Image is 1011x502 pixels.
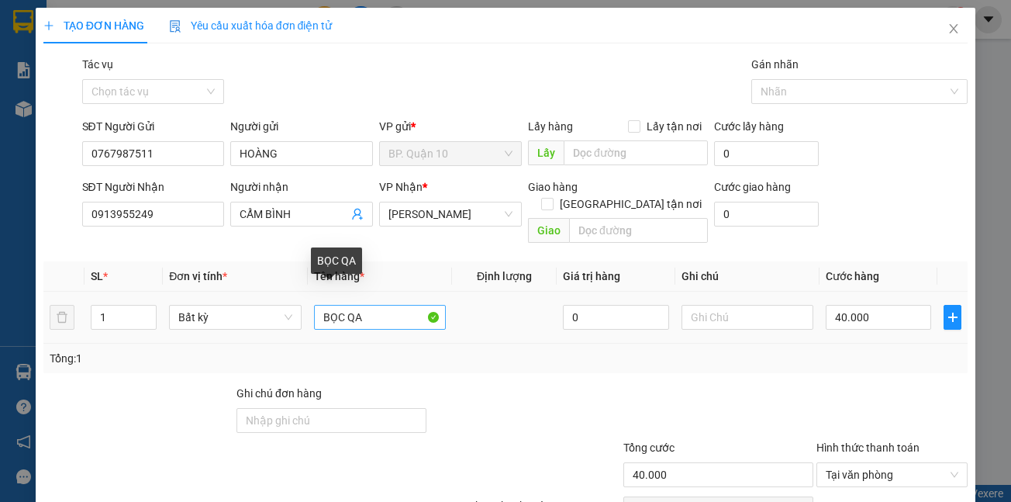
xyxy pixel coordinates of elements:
input: Dọc đường [564,140,708,165]
label: Gán nhãn [751,58,799,71]
input: Ghi Chú [681,305,813,330]
span: user-add [351,208,364,220]
span: VP Nhận [379,181,423,193]
label: Ghi chú đơn hàng [236,387,322,400]
label: Tác vụ [82,58,113,71]
span: Lấy tận nơi [640,118,708,135]
span: Lấy hàng [528,120,573,133]
button: plus [944,305,961,330]
span: Giao [528,218,569,243]
div: SĐT Người Gửi [82,118,225,135]
label: Hình thức thanh toán [816,441,920,454]
label: Cước lấy hàng [714,120,784,133]
span: Giá trị hàng [563,270,620,282]
span: [GEOGRAPHIC_DATA] tận nơi [554,196,708,213]
span: plus [43,20,54,31]
input: Ghi chú đơn hàng [236,408,426,433]
span: close [947,23,960,35]
span: TẠO ĐƠN HÀNG [43,19,144,32]
input: Cước giao hàng [714,202,819,227]
span: plus [944,311,961,324]
span: Yêu cầu xuất hóa đơn điện tử [169,19,333,32]
div: BỌC QA [311,248,362,274]
span: Hòa Thành [388,203,512,226]
span: Cước hàng [826,270,879,282]
th: Ghi chú [675,261,819,292]
span: Tên hàng [314,270,364,282]
span: SL [91,270,103,282]
div: Người nhận [230,178,373,196]
input: 0 [563,305,668,330]
span: BP. Quận 10 [388,142,512,165]
span: Đơn vị tính [169,270,227,282]
label: Cước giao hàng [714,181,791,193]
button: delete [50,305,74,330]
div: Tổng: 1 [50,350,392,367]
button: Close [932,8,975,51]
input: Dọc đường [569,218,708,243]
img: icon [169,20,181,33]
span: Giao hàng [528,181,578,193]
input: Cước lấy hàng [714,141,819,166]
div: Người gửi [230,118,373,135]
span: Định lượng [477,270,532,282]
span: Lấy [528,140,564,165]
span: Tại văn phòng [826,463,958,486]
input: VD: Bàn, Ghế [314,305,446,330]
span: Bất kỳ [178,306,292,329]
div: VP gửi [379,118,522,135]
span: Tổng cước [623,441,675,454]
div: SĐT Người Nhận [82,178,225,196]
